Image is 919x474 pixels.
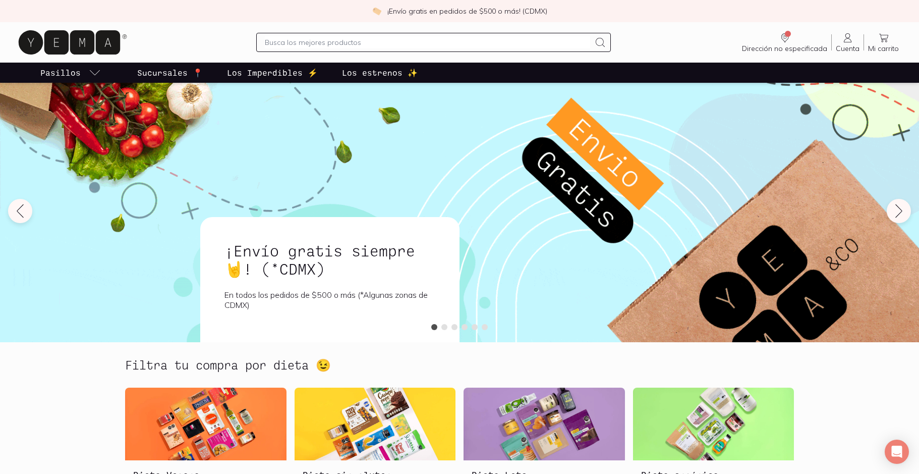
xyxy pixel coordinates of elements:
[125,358,331,372] h2: Filtra tu compra por dieta 😉
[225,63,320,83] a: Los Imperdibles ⚡️
[295,388,456,460] img: Dieta sin gluten
[224,241,435,278] h1: ¡Envío gratis siempre🤘! (*CDMX)
[372,7,381,16] img: check
[836,44,859,53] span: Cuenta
[387,6,547,16] p: ¡Envío gratis en pedidos de $500 o más! (CDMX)
[125,388,286,460] img: Dieta Vegana
[868,44,899,53] span: Mi carrito
[227,67,318,79] p: Los Imperdibles ⚡️
[224,290,435,310] p: En todos los pedidos de $500 o más (*Algunas zonas de CDMX)
[342,67,418,79] p: Los estrenos ✨
[633,388,794,460] img: Dieta orgánica
[340,63,420,83] a: Los estrenos ✨
[738,32,831,53] a: Dirección no especificada
[265,36,590,48] input: Busca los mejores productos
[832,32,864,53] a: Cuenta
[38,63,103,83] a: pasillo-todos-link
[40,67,81,79] p: Pasillos
[885,440,909,464] div: Open Intercom Messenger
[864,32,903,53] a: Mi carrito
[137,67,203,79] p: Sucursales 📍
[742,44,827,53] span: Dirección no especificada
[135,63,205,83] a: Sucursales 📍
[464,388,625,460] img: Dieta keto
